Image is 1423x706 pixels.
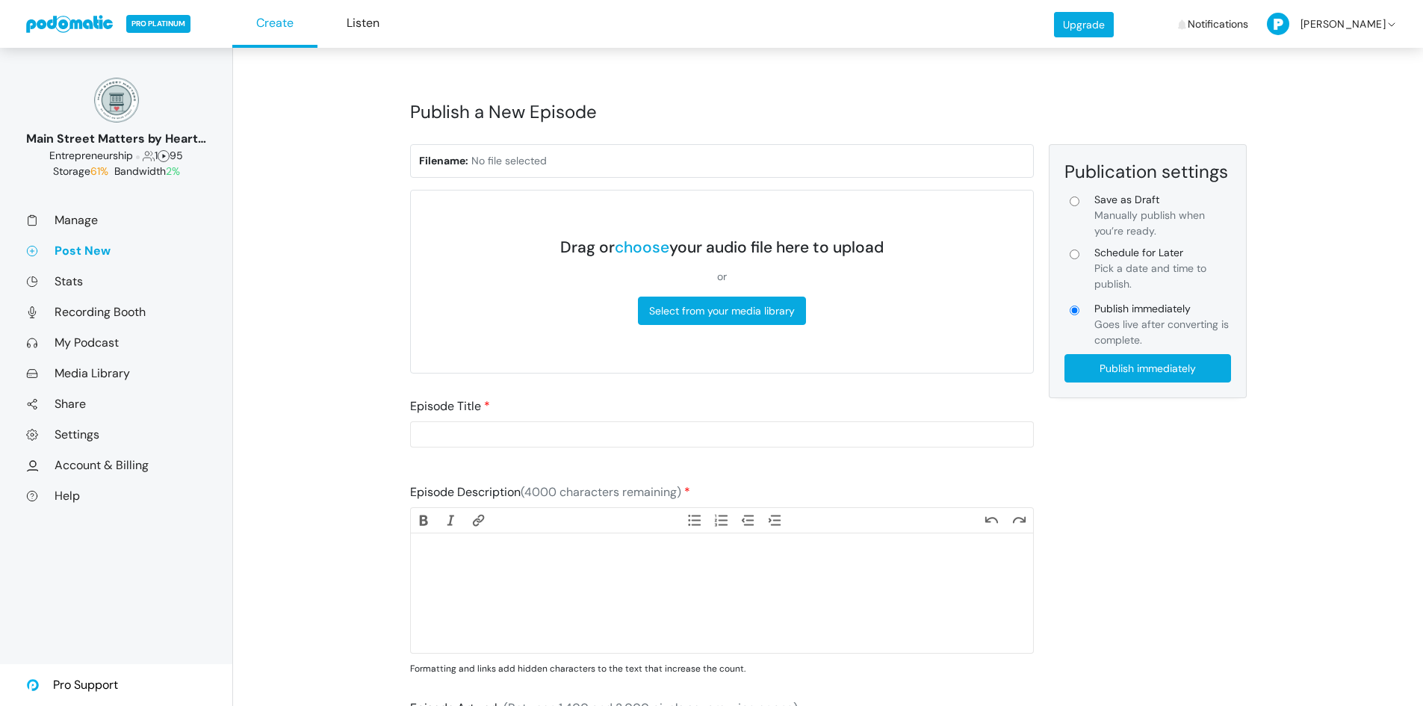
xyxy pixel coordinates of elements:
span: Notifications [1188,2,1248,46]
img: 150x150_17130234.png [94,78,139,123]
img: P-50-ab8a3cff1f42e3edaa744736fdbd136011fc75d0d07c0e6946c3d5a70d29199b.png [1267,13,1289,35]
a: Share [26,396,206,412]
span: Storage [53,164,111,178]
span: Episodes [158,149,170,162]
span: Pick a date and time to publish. [1094,261,1206,291]
a: Media Library [26,365,206,381]
button: Decrease Level [735,512,762,528]
a: Create [232,1,317,48]
strong: Filename: [419,154,468,167]
button: Italic [438,512,465,528]
a: [PERSON_NAME] [1267,2,1398,46]
a: Help [26,488,206,504]
div: Publication settings [1064,160,1231,183]
span: Schedule for Later [1094,245,1231,261]
a: Settings [26,427,206,442]
button: Bullets [681,512,707,528]
label: Episode Title [410,397,490,415]
span: [PERSON_NAME] [1300,2,1386,46]
a: My Podcast [26,335,206,350]
div: Main Street Matters by Heart on [GEOGRAPHIC_DATA] [26,130,206,148]
a: Pro Support [26,664,118,706]
span: 61% [90,164,108,178]
button: Redo [1005,512,1032,528]
button: Numbers [708,512,735,528]
div: Drag or your audio file here to upload [560,238,884,257]
a: Account & Billing [26,457,206,473]
span: Bandwidth [114,164,180,178]
a: Recording Booth [26,304,206,320]
span: No file selected [471,154,547,167]
button: Increase Level [763,512,790,528]
button: Select from your media library [638,297,806,325]
p: Formatting and links add hidden characters to the text that increase the count. [410,662,1034,675]
a: Listen [320,1,406,48]
span: Business: Entrepreneurship [49,149,133,162]
span: Publish immediately [1094,301,1231,317]
span: PRO PLATINUM [126,15,190,33]
button: Undo [979,512,1005,528]
button: Link [465,512,492,528]
label: Episode Description [410,483,690,501]
span: Save as Draft [1094,192,1231,208]
h1: Publish a New Episode [410,85,1247,138]
span: 2% [166,164,180,178]
div: or [560,269,884,285]
input: Publish immediately [1064,354,1231,383]
span: Manually publish when you’re ready. [1094,208,1205,238]
span: (4000 characters remaining) [521,484,681,500]
a: Post New [26,243,206,258]
button: Bold [411,512,438,528]
span: Goes live after converting is complete. [1094,318,1229,347]
a: Upgrade [1054,12,1114,37]
div: 1 95 [26,148,206,164]
a: choose [615,237,669,258]
a: Stats [26,273,206,289]
span: Followers [143,149,155,162]
a: Manage [26,212,206,228]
